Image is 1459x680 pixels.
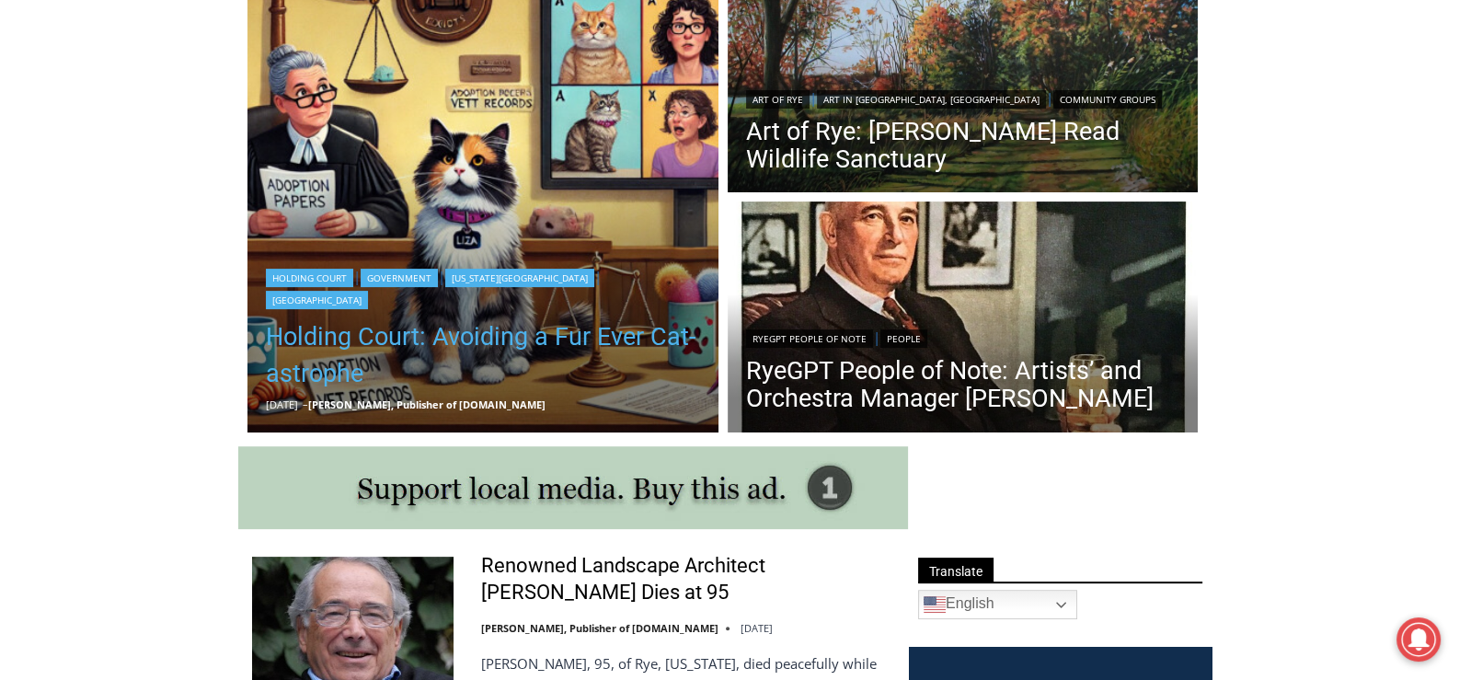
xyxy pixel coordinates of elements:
a: Read More RyeGPT People of Note: Artists’ and Orchestra Manager Arthur Judson [728,202,1199,437]
a: [PERSON_NAME], Publisher of [DOMAIN_NAME] [308,398,546,411]
span: – [303,398,308,411]
span: Open Tues. - Sun. [PHONE_NUMBER] [6,190,180,259]
div: "At the 10am stand-up meeting, each intern gets a chance to take [PERSON_NAME] and the other inte... [465,1,869,179]
div: Book [PERSON_NAME]'s Good Humor for Your Drive by Birthday [121,24,454,59]
a: English [918,590,1077,619]
a: Intern @ [DOMAIN_NAME] [442,179,891,229]
a: Art of Rye: [PERSON_NAME] Read Wildlife Sanctuary [746,118,1180,173]
a: Art in [GEOGRAPHIC_DATA], [GEOGRAPHIC_DATA] [817,90,1046,109]
h4: Book [PERSON_NAME]'s Good Humor for Your Event [560,19,640,71]
a: People [880,329,927,348]
time: [DATE] [266,398,298,411]
a: [US_STATE][GEOGRAPHIC_DATA] [445,269,594,287]
a: Art of Rye [746,90,810,109]
a: [PERSON_NAME], Publisher of [DOMAIN_NAME] [481,621,718,635]
a: Government [361,269,438,287]
a: RyeGPT People of Note [746,329,873,348]
div: | | | [266,265,700,309]
div: "...watching a master [PERSON_NAME] chef prepare an omakase meal is fascinating dinner theater an... [190,115,270,220]
a: Book [PERSON_NAME]'s Good Humor for Your Event [546,6,664,84]
span: Translate [918,558,994,582]
a: Community Groups [1053,90,1162,109]
a: RyeGPT People of Note: Artists’ and Orchestra Manager [PERSON_NAME] [746,357,1180,412]
img: support local media, buy this ad [238,446,908,529]
a: Holding Court: Avoiding a Fur Ever Cat-astrophe [266,318,700,392]
a: Holding Court [266,269,353,287]
img: en [924,594,946,616]
time: [DATE] [741,621,773,635]
span: Intern @ [DOMAIN_NAME] [481,183,853,225]
a: Renowned Landscape Architect [PERSON_NAME] Dies at 95 [481,553,885,605]
a: [GEOGRAPHIC_DATA] [266,291,368,309]
div: | | [746,86,1180,109]
a: Open Tues. - Sun. [PHONE_NUMBER] [1,185,185,229]
img: s_800_d653096d-cda9-4b24-94f4-9ae0c7afa054.jpeg [445,1,556,84]
div: | [746,326,1180,348]
img: (PHOTO: Lord Calvert Whiskey ad, featuring Arthur Judson, 1946. Public Domain.) [728,202,1199,437]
